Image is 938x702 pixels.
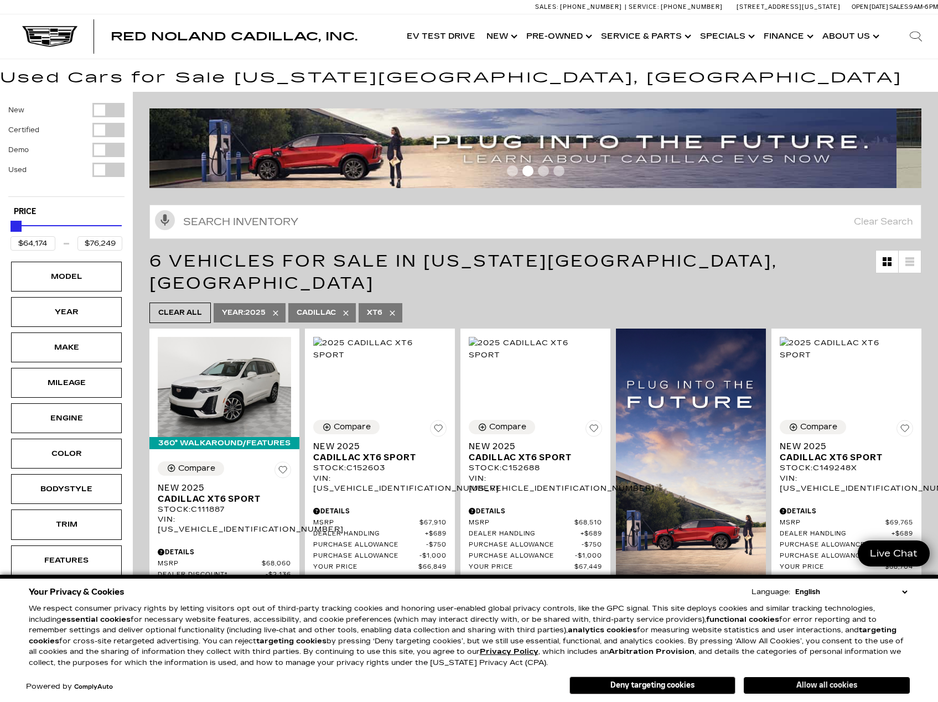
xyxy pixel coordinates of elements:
[695,14,758,59] a: Specials
[11,332,122,362] div: MakeMake
[401,14,481,59] a: EV Test Drive
[111,31,357,42] a: Red Noland Cadillac, Inc.
[744,677,910,694] button: Allow all cookies
[11,221,22,232] div: Minimum Price
[313,552,419,560] span: Purchase Allowance
[780,530,892,538] span: Dealer Handling
[585,420,602,441] button: Save Vehicle
[780,420,846,434] button: Compare Vehicle
[74,684,113,690] a: ComplyAuto
[425,530,447,538] span: $689
[8,124,39,136] label: Certified
[800,422,837,432] div: Compare
[575,552,602,560] span: $1,000
[469,420,535,434] button: Compare Vehicle
[39,518,94,531] div: Trim
[430,420,447,441] button: Save Vehicle
[892,530,913,538] span: $689
[367,306,382,320] span: XT6
[752,589,790,596] div: Language:
[481,14,521,59] a: New
[780,463,913,473] div: Stock : C149248X
[609,647,695,656] strong: Arbitration Provision
[507,165,518,176] span: Go to slide 1
[313,420,380,434] button: Compare Vehicle
[158,306,202,320] span: Clear All
[11,217,122,251] div: Price
[313,337,447,361] img: 2025 Cadillac XT6 Sport
[909,3,938,11] span: 9 AM-6 PM
[780,519,885,527] span: MSRP
[22,26,77,47] a: Cadillac Dark Logo with Cadillac White Text
[61,615,131,624] strong: essential cookies
[133,221,144,232] div: Maximum Price
[817,14,883,59] a: About Us
[896,420,913,441] button: Save Vehicle
[39,554,94,566] div: Features
[178,464,215,474] div: Compare
[297,306,336,320] span: Cadillac
[313,530,447,538] a: Dealer Handling $689
[469,563,602,571] a: Your Price $67,449
[77,236,122,251] input: Maximum
[39,448,94,460] div: Color
[149,437,299,449] div: 360° WalkAround/Features
[582,541,602,549] span: $750
[792,586,910,597] select: Language Select
[625,4,725,10] a: Service: [PHONE_NUMBER]
[222,309,245,316] span: Year :
[14,207,119,217] h5: Price
[149,205,921,239] input: Search Inventory
[8,164,27,175] label: Used
[11,368,122,398] div: MileageMileage
[313,541,447,549] a: Purchase Allowance $750
[780,530,913,538] a: Dealer Handling $689
[780,541,913,549] a: Purchase Allowance $750
[11,545,122,575] div: FeaturesFeatures
[780,563,913,571] a: Your Price $68,704
[469,530,581,538] span: Dealer Handling
[419,552,447,560] span: $1,000
[418,563,447,571] span: $66,849
[469,519,602,527] a: MSRP $68,510
[419,519,447,527] span: $67,910
[469,441,594,452] span: New 2025
[8,103,125,196] div: Filter by Vehicle Type
[111,30,357,43] span: Red Noland Cadillac, Inc.
[885,563,913,571] span: $68,704
[313,552,447,560] a: Purchase Allowance $1,000
[262,560,291,568] span: $68,060
[313,474,447,493] div: VIN: [US_VEHICLE_IDENTIFICATION_NUMBER]
[858,540,930,566] a: Live Chat
[11,262,122,292] div: ModelModel
[11,509,122,539] div: TrimTrim
[780,506,913,516] div: Pricing Details - New 2025 Cadillac XT6 Sport
[469,552,575,560] span: Purchase Allowance
[780,552,886,560] span: Purchase Allowance
[334,422,371,432] div: Compare
[313,541,426,549] span: Purchase Allowance
[469,519,574,527] span: MSRP
[574,563,602,571] span: $67,449
[780,441,913,463] a: New 2025Cadillac XT6 Sport
[313,519,447,527] a: MSRP $67,910
[661,3,723,11] span: [PHONE_NUMBER]
[11,439,122,469] div: ColorColor
[155,210,175,230] svg: Click to toggle on voice search
[158,482,291,505] a: New 2025Cadillac XT6 Sport
[737,3,841,11] a: [STREET_ADDRESS][US_STATE]
[39,306,94,318] div: Year
[489,422,526,432] div: Compare
[158,560,291,568] a: MSRP $68,060
[256,637,327,646] strong: targeting cookies
[469,541,602,549] a: Purchase Allowance $750
[469,474,602,493] div: VIN: [US_VEHICLE_IDENTIFICATION_NUMBER]
[266,571,291,579] span: $2,136
[29,604,910,668] p: We respect consumer privacy rights by letting visitors opt out of third-party tracking cookies an...
[39,412,94,424] div: Engine
[780,441,905,452] span: New 2025
[313,452,438,463] span: Cadillac XT6 Sport
[864,547,923,560] span: Live Chat
[29,626,896,646] strong: targeting cookies
[469,563,574,571] span: Your Price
